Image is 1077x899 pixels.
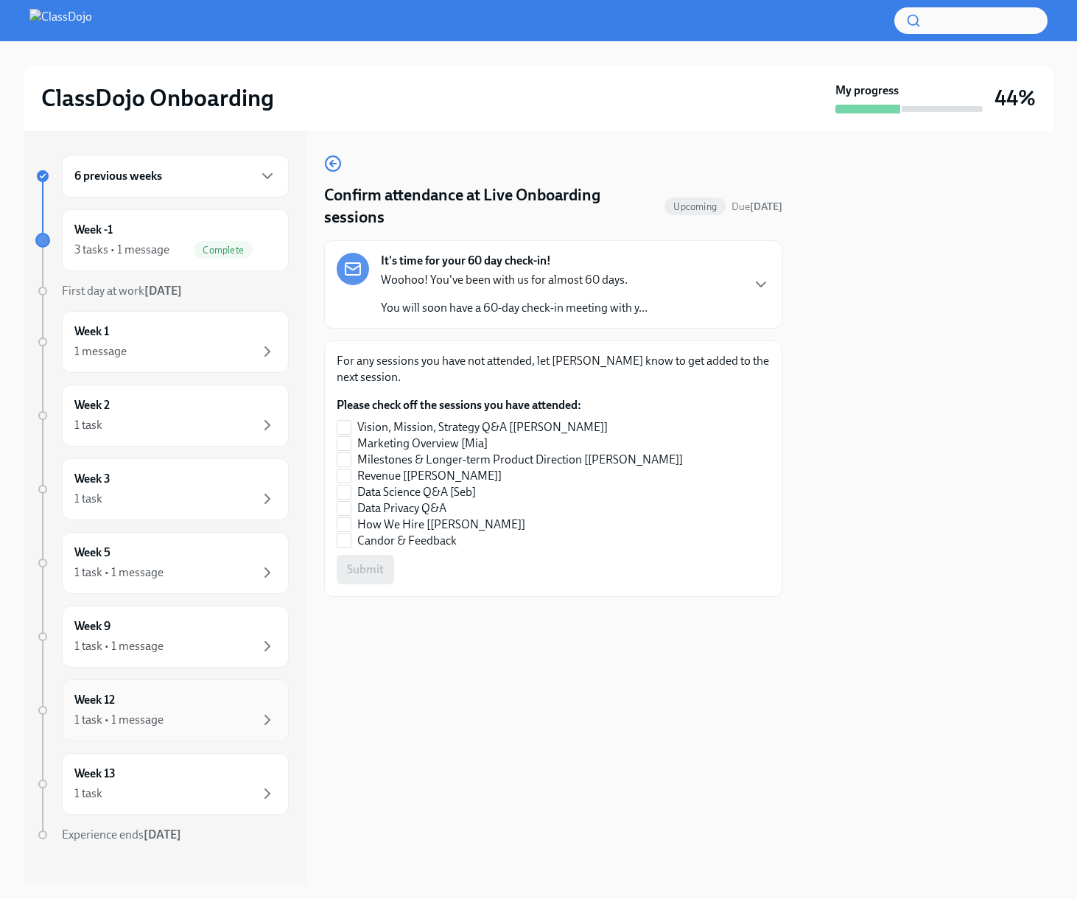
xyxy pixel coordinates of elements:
span: Due [732,200,782,213]
span: First day at work [62,284,182,298]
a: Week 31 task [35,458,289,520]
a: First day at work[DATE] [35,283,289,299]
p: For any sessions you have not attended, let [PERSON_NAME] know to get added to the next session. [337,353,770,385]
h6: Week 9 [74,618,110,634]
span: Data Privacy Q&A [357,500,446,517]
h6: Week 3 [74,471,110,487]
span: Complete [194,245,253,256]
h3: 44% [994,85,1036,111]
span: Candor & Feedback [357,533,457,549]
a: Week 91 task • 1 message [35,606,289,668]
span: Revenue [[PERSON_NAME]] [357,468,502,484]
a: Week 131 task [35,753,289,815]
span: December 24th, 2025 08:00 [732,200,782,214]
a: Week 121 task • 1 message [35,679,289,741]
div: 6 previous weeks [62,155,289,197]
span: Vision, Mission, Strategy Q&A [[PERSON_NAME]] [357,419,608,435]
h6: Week 2 [74,397,110,413]
h6: Week 12 [74,692,115,708]
strong: [DATE] [144,284,182,298]
div: 3 tasks • 1 message [74,242,169,258]
span: Milestones & Longer-term Product Direction [[PERSON_NAME]] [357,452,683,468]
a: Week -13 tasks • 1 messageComplete [35,209,289,271]
div: 1 task • 1 message [74,712,164,728]
h6: Week -1 [74,222,113,238]
p: You will soon have a 60-day check-in meeting with y... [381,300,648,316]
img: ClassDojo [29,9,92,32]
span: Marketing Overview [Mia] [357,435,488,452]
span: Upcoming [664,201,726,212]
p: Woohoo! You've been with us for almost 60 days. [381,272,648,288]
label: Please check off the sessions you have attended: [337,397,695,413]
div: 1 task [74,786,102,802]
span: Experience ends [62,828,181,842]
strong: [DATE] [750,200,782,213]
a: Week 11 message [35,311,289,373]
div: 1 task [74,417,102,433]
a: Week 21 task [35,385,289,447]
span: Data Science Q&A [Seb] [357,484,476,500]
strong: [DATE] [144,828,181,842]
span: How We Hire [[PERSON_NAME]] [357,517,525,533]
strong: My progress [835,83,899,99]
div: 1 message [74,343,127,360]
div: 1 task • 1 message [74,638,164,654]
h6: Week 13 [74,766,116,782]
h6: 6 previous weeks [74,168,162,184]
h2: ClassDojo Onboarding [41,83,274,113]
h6: Week 5 [74,545,110,561]
strong: It's time for your 60 day check-in! [381,253,551,269]
h6: Week 1 [74,323,109,340]
div: 1 task • 1 message [74,564,164,581]
div: 1 task [74,491,102,507]
a: Week 51 task • 1 message [35,532,289,594]
h4: Confirm attendance at Live Onboarding sessions [324,184,659,228]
